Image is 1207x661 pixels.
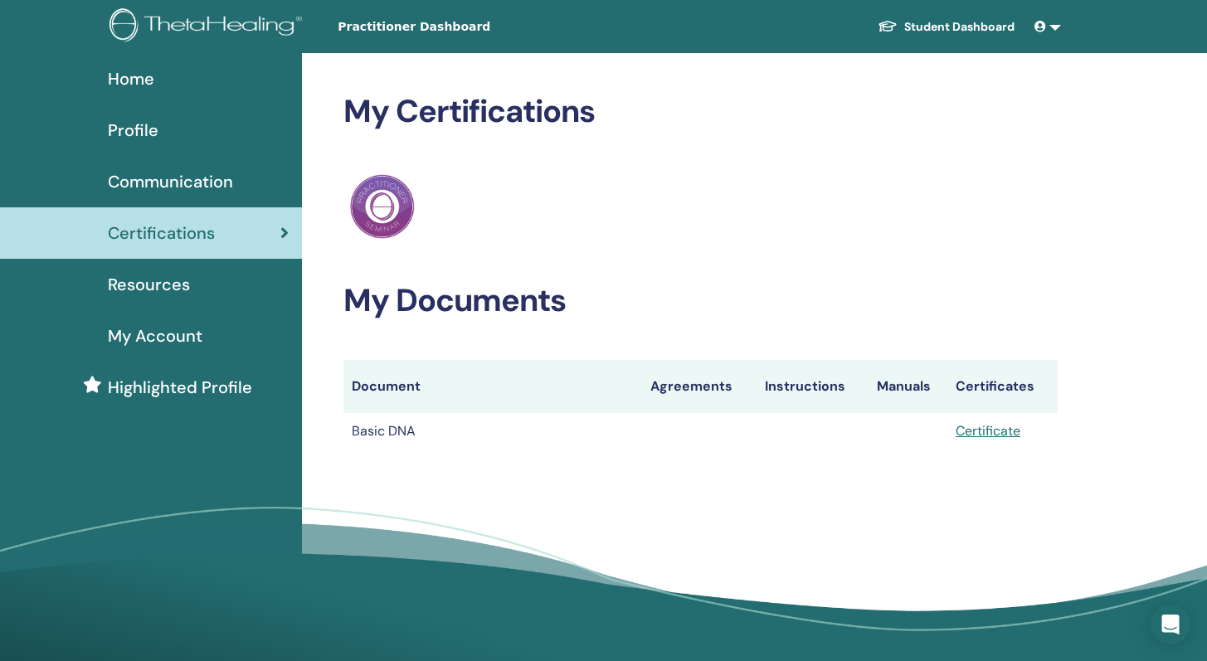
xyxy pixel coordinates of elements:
[343,360,642,413] th: Document
[343,93,1058,131] h2: My Certifications
[757,360,869,413] th: Instructions
[108,221,215,245] span: Certifications
[108,66,154,91] span: Home
[864,12,1028,42] a: Student Dashboard
[108,272,190,297] span: Resources
[343,413,642,450] td: Basic DNA
[110,8,308,46] img: logo.png
[878,19,898,33] img: graduation-cap-white.svg
[108,169,233,194] span: Communication
[1151,605,1190,644] div: Open Intercom Messenger
[956,422,1020,440] a: Certificate
[343,282,1058,320] h2: My Documents
[350,174,415,239] img: Practitioner
[947,360,1058,413] th: Certificates
[642,360,757,413] th: Agreements
[108,375,252,400] span: Highlighted Profile
[108,118,158,143] span: Profile
[869,360,947,413] th: Manuals
[338,18,586,36] span: Practitioner Dashboard
[108,323,202,348] span: My Account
